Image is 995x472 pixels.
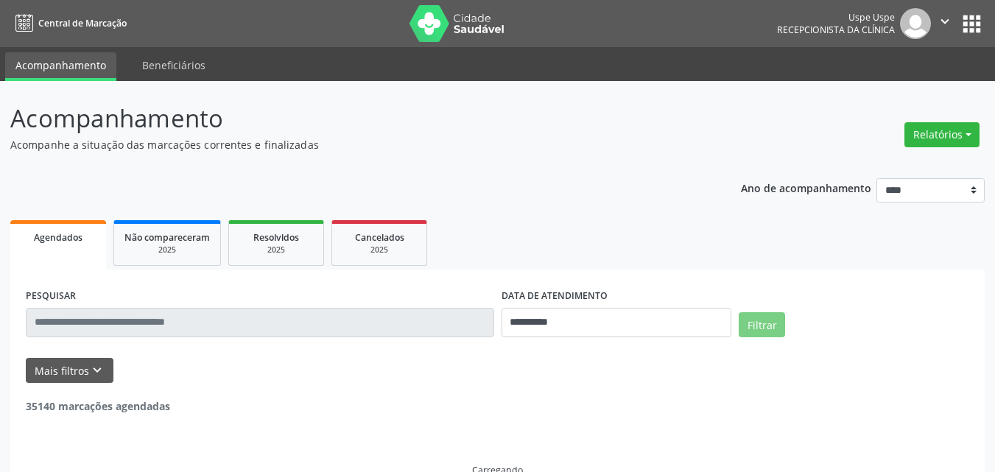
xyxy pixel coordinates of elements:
[741,178,871,197] p: Ano de acompanhamento
[739,312,785,337] button: Filtrar
[10,11,127,35] a: Central de Marcação
[38,17,127,29] span: Central de Marcação
[132,52,216,78] a: Beneficiários
[34,231,82,244] span: Agendados
[937,13,953,29] i: 
[959,11,985,37] button: apps
[253,231,299,244] span: Resolvidos
[931,8,959,39] button: 
[26,399,170,413] strong: 35140 marcações agendadas
[124,244,210,256] div: 2025
[26,285,76,308] label: PESQUISAR
[10,137,692,152] p: Acompanhe a situação das marcações correntes e finalizadas
[239,244,313,256] div: 2025
[777,11,895,24] div: Uspe Uspe
[904,122,980,147] button: Relatórios
[124,231,210,244] span: Não compareceram
[10,100,692,137] p: Acompanhamento
[900,8,931,39] img: img
[502,285,608,308] label: DATA DE ATENDIMENTO
[89,362,105,378] i: keyboard_arrow_down
[5,52,116,81] a: Acompanhamento
[342,244,416,256] div: 2025
[777,24,895,36] span: Recepcionista da clínica
[26,358,113,384] button: Mais filtroskeyboard_arrow_down
[355,231,404,244] span: Cancelados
